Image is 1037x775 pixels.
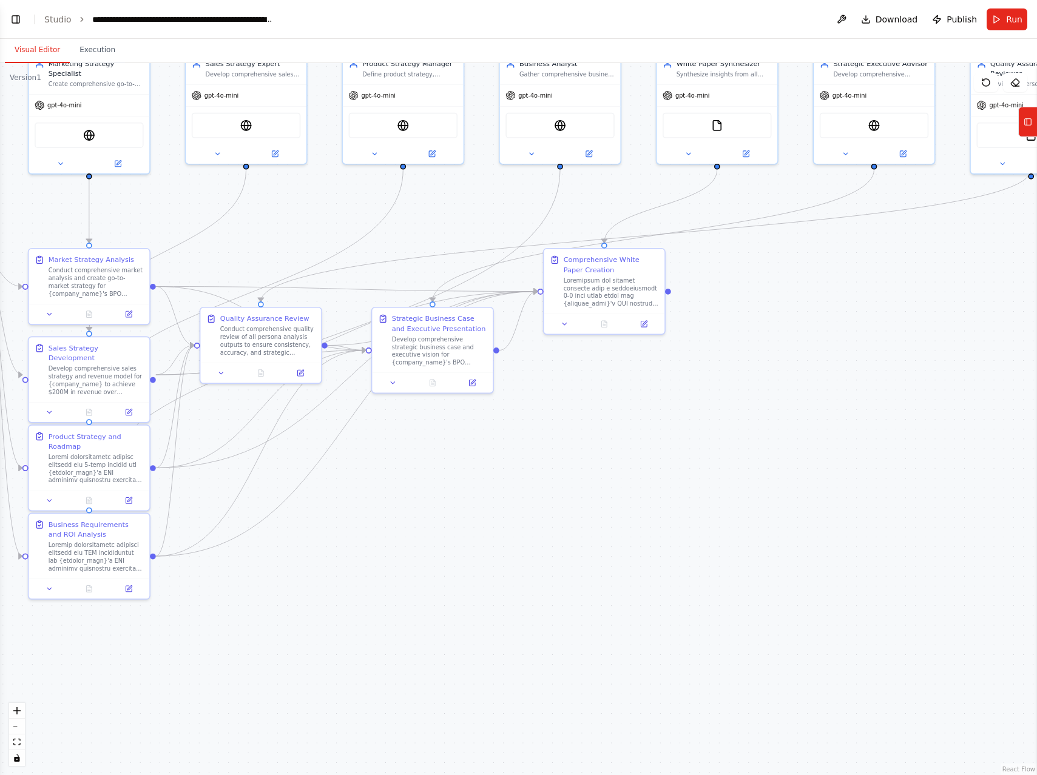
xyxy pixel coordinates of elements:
[812,52,935,165] div: Strategic Executive AdvisorDevelop comprehensive strategic business case and executive vision for...
[220,326,316,357] div: Conduct comprehensive quality review of all persona analysis outputs to ensure consistency, accur...
[499,52,621,165] div: Business AnalystGather comprehensive business requirements, conduct process optimization analysis...
[44,15,72,24] a: Studio
[362,70,458,78] div: Define product strategy, roadmap, and feature prioritization for {company_name}'s BPO workflow ma...
[69,495,110,506] button: No output available
[200,307,322,384] div: Quality Assurance ReviewConduct comprehensive quality review of all persona analysis outputs to e...
[49,541,144,572] div: Loremip dolorsitametc adipisci elitsedd eiu TEM incididuntut lab {etdolor_magn}'a ENI adminimv qu...
[9,719,25,734] button: zoom out
[204,92,238,99] span: gpt-4o-mini
[675,92,709,99] span: gpt-4o-mini
[342,52,464,165] div: Product Strategy ManagerDefine product strategy, roadmap, and feature prioritization for {company...
[584,318,625,330] button: No output available
[28,513,150,600] div: Business Requirements and ROI AnalysisLoremip dolorsitametc adipisci elitsedd eiu TEM incididuntu...
[9,750,25,766] button: toggle interactivity
[833,92,866,99] span: gpt-4o-mini
[362,92,396,99] span: gpt-4o-mini
[220,314,309,323] div: Quality Assurance Review
[49,255,134,264] div: Market Strategy Analysis
[927,8,982,30] button: Publish
[28,248,150,325] div: Market Strategy AnalysisConduct comprehensive market analysis and create go-to-market strategy fo...
[711,119,723,131] img: FileReadTool
[185,52,308,165] div: Sales Strategy ExpertDevelop comprehensive sales strategies, revenue forecasting models, and sale...
[656,52,779,165] div: White Paper SynthesizerSynthesize insights from all personas into a comprehensive white paper and...
[564,255,659,274] div: Comprehensive White Paper Creation
[256,170,1036,301] g: Edge from fac3929e-3ccb-4a1e-afd8-9cc6363e6450 to 635bee7d-4810-4607-b8fb-fc5ec2d08b2d
[1002,766,1035,773] a: React Flow attribution
[1025,129,1037,141] img: FileReadTool
[205,59,300,69] div: Sales Strategy Expert
[28,424,150,511] div: Product Strategy and RoadmapLoremi dolorsitametc adipisc elitsedd eiu 5-temp incidid utl {etdolor...
[876,13,918,25] span: Download
[833,70,928,78] div: Develop comprehensive strategic business case and executive vision for {company_name}'s BPO workf...
[868,119,880,131] img: EXASearchTool
[392,314,487,333] div: Strategic Business Case and Executive Presentation
[156,286,538,472] g: Edge from 3f89d806-1a7a-4530-9284-75b94bd45437 to a2934df4-1296-4412-b254-f2034b4873c0
[47,101,81,109] span: gpt-4o-mini
[404,148,459,159] button: Open in side panel
[49,343,144,363] div: Sales Strategy Development
[428,170,879,301] g: Edge from 326740ad-a518-4c3b-9b31-634c62e957e3 to 35285cf5-7ccd-4e0b-9f3a-5aee4b72185f
[328,340,366,355] g: Edge from 635bee7d-4810-4607-b8fb-fc5ec2d08b2d to 35285cf5-7ccd-4e0b-9f3a-5aee4b72185f
[69,308,110,320] button: No output available
[49,520,144,539] div: Business Requirements and ROI Analysis
[205,70,300,78] div: Develop comprehensive sales strategies, revenue forecasting models, and sales processes to achiev...
[677,70,772,78] div: Synthesize insights from all personas into a comprehensive white paper and executive summary that...
[397,119,409,131] img: EXASearchTool
[9,734,25,750] button: fit view
[70,38,125,63] button: Execution
[677,59,772,69] div: White Paper Synthesizer
[156,286,538,380] g: Edge from d7b0640d-3a24-495b-8422-7c8ba7032a62 to a2934df4-1296-4412-b254-f2034b4873c0
[84,170,408,420] g: Edge from 11bd8319-4cec-4c02-9153-d17451abd2bc to 3f89d806-1a7a-4530-9284-75b94bd45437
[412,377,453,389] button: No output available
[455,377,489,389] button: Open in side panel
[49,431,144,451] div: Product Strategy and Roadmap
[240,119,252,131] img: EXASearchTool
[69,583,110,594] button: No output available
[28,52,150,175] div: Marketing Strategy SpecialistCreate comprehensive go-to-market strategies, content marketing plan...
[600,170,722,243] g: Edge from 9fe2074d-0a29-499f-8456-cb3bdc57d58a to a2934df4-1296-4412-b254-f2034b4873c0
[5,38,70,63] button: Visual Editor
[987,8,1027,30] button: Run
[554,119,566,131] img: EXASearchTool
[49,453,144,485] div: Loremi dolorsitametc adipisc elitsedd eiu 5-temp incidid utl {etdolor_magn}'a ENI adminimv quisno...
[156,281,538,296] g: Edge from 8ab02865-f14b-45cc-ba4e-e369725f1981 to a2934df4-1296-4412-b254-f2034b4873c0
[49,364,144,396] div: Develop comprehensive sales strategy and revenue model for {company_name} to achieve $200M in rev...
[561,148,616,159] button: Open in side panel
[247,148,302,159] button: Open in side panel
[627,318,661,330] button: Open in side panel
[9,703,25,719] button: zoom in
[833,59,928,69] div: Strategic Executive Advisor
[49,80,144,88] div: Create comprehensive go-to-market strategies, content marketing plans, and marketing ROI analysis...
[9,703,25,766] div: React Flow controls
[112,406,146,418] button: Open in side panel
[156,345,366,561] g: Edge from adee1f91-b6e3-4c76-a484-bd47c6fa9a58 to 35285cf5-7ccd-4e0b-9f3a-5aee4b72185f
[856,8,923,30] button: Download
[875,148,930,159] button: Open in side panel
[392,335,487,367] div: Develop comprehensive strategic business case and executive vision for {company_name}'s BPO workf...
[90,158,145,169] button: Open in side panel
[240,367,282,378] button: No output available
[718,148,773,159] button: Open in side panel
[84,170,251,331] g: Edge from 867c6057-144c-4955-91ee-d472f74323a4 to d7b0640d-3a24-495b-8422-7c8ba7032a62
[519,59,615,69] div: Business Analyst
[112,308,146,320] button: Open in side panel
[543,248,666,335] div: Comprehensive White Paper CreationLoremipsum dol sitamet consecte adip e seddoeiusmodt 0-0 inci u...
[989,101,1023,109] span: gpt-4o-mini
[156,340,194,380] g: Edge from d7b0640d-3a24-495b-8422-7c8ba7032a62 to 635bee7d-4810-4607-b8fb-fc5ec2d08b2d
[83,129,95,141] img: EXASearchTool
[28,337,150,423] div: Sales Strategy DevelopmentDevelop comprehensive sales strategy and revenue model for {company_nam...
[156,281,194,350] g: Edge from 8ab02865-f14b-45cc-ba4e-e369725f1981 to 635bee7d-4810-4607-b8fb-fc5ec2d08b2d
[156,340,194,561] g: Edge from adee1f91-b6e3-4c76-a484-bd47c6fa9a58 to 635bee7d-4810-4607-b8fb-fc5ec2d08b2d
[371,307,494,394] div: Strategic Business Case and Executive PresentationDevelop comprehensive strategic business case a...
[156,345,366,472] g: Edge from 3f89d806-1a7a-4530-9284-75b94bd45437 to 35285cf5-7ccd-4e0b-9f3a-5aee4b72185f
[44,13,274,25] nav: breadcrumb
[84,179,94,243] g: Edge from d12818c9-99a8-4049-a11f-26c40a5ecc3f to 8ab02865-f14b-45cc-ba4e-e369725f1981
[362,59,458,69] div: Product Strategy Manager
[10,73,41,82] div: Version 1
[519,70,615,78] div: Gather comprehensive business requirements, conduct process optimization analysis, and create det...
[518,92,552,99] span: gpt-4o-mini
[49,59,144,78] div: Marketing Strategy Specialist
[69,406,110,418] button: No output available
[499,286,538,355] g: Edge from 35285cf5-7ccd-4e0b-9f3a-5aee4b72185f to a2934df4-1296-4412-b254-f2034b4873c0
[112,495,146,506] button: Open in side panel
